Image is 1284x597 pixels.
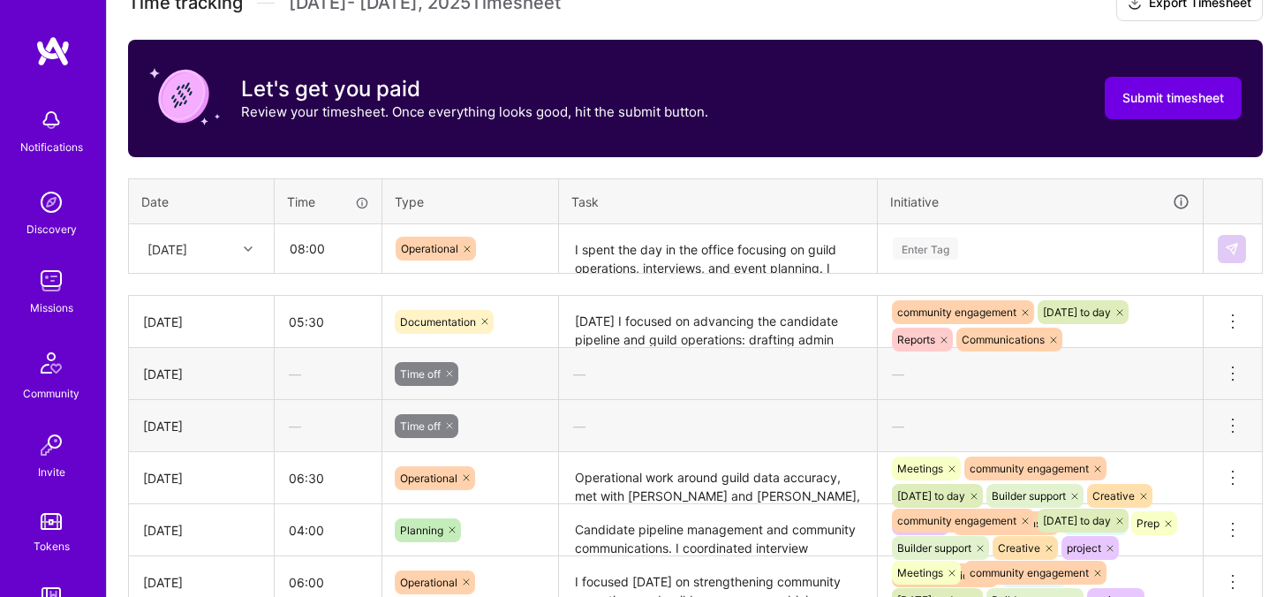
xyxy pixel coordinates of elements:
img: Community [30,342,72,384]
span: community engagement [897,514,1016,527]
textarea: Operational work around guild data accuracy, met with [PERSON_NAME] and [PERSON_NAME], and update... [561,454,875,503]
div: Enter Tag [893,235,958,262]
span: community engagement [970,462,1089,475]
span: Reports [897,333,935,346]
div: Tokens [34,537,70,555]
span: Submit timesheet [1122,89,1224,107]
div: Community [23,384,79,403]
div: — [559,403,877,450]
i: icon Chevron [244,245,253,253]
span: Planning [400,524,443,537]
span: Operational [400,472,457,485]
img: discovery [34,185,69,220]
div: Initiative [890,192,1190,212]
textarea: Candidate pipeline management and community communications. I coordinated interview scheduling an... [561,506,875,555]
span: Meetings [897,566,943,579]
div: — [559,351,877,397]
div: Missions [30,298,73,317]
span: [DATE] to day [1043,514,1111,527]
img: coin [149,61,220,132]
span: Operational [400,576,457,589]
span: Documentation [400,315,476,329]
span: Builder support [992,489,1066,503]
span: Operational [401,242,458,255]
div: [DATE] [143,469,260,487]
span: community engagement [897,306,1016,319]
span: Time off [400,367,441,381]
div: — [275,403,381,450]
div: — [878,351,1203,397]
span: [DATE] to day [1043,306,1111,319]
div: [DATE] [143,573,260,592]
div: [DATE] [147,239,187,258]
div: [DATE] [143,313,260,331]
div: [DATE] [143,417,260,435]
span: project [1067,541,1101,555]
button: Submit timesheet [1105,77,1242,119]
span: [DATE] to day [897,489,965,503]
img: Invite [34,427,69,463]
th: Task [559,178,878,224]
th: Type [382,178,559,224]
textarea: I spent the day in the office focusing on guild operations, interviews, and event planning. I joi... [561,226,875,273]
img: teamwork [34,263,69,298]
th: Date [129,178,275,224]
div: Time [287,193,369,211]
span: Communications [962,333,1045,346]
input: HH:MM [275,507,381,554]
img: logo [35,35,71,67]
div: [DATE] [143,521,260,540]
span: Time off [400,419,441,433]
div: Invite [38,463,65,481]
span: Builder support [897,541,971,555]
img: Submit [1225,242,1239,256]
div: Notifications [20,138,83,156]
div: — [275,351,381,397]
input: HH:MM [275,298,381,345]
h3: Let's get you paid [241,76,708,102]
span: Creative [998,541,1040,555]
p: Review your timesheet. Once everything looks good, hit the submit button. [241,102,708,121]
span: Meetings [897,462,943,475]
img: bell [34,102,69,138]
textarea: [DATE] I focused on advancing the candidate pipeline and guild operations: drafting admin notes, ... [561,298,875,346]
input: HH:MM [275,455,381,502]
img: tokens [41,513,62,530]
span: community engagement [970,566,1089,579]
div: [DATE] [143,365,260,383]
div: — [878,403,1203,450]
input: HH:MM [276,225,381,272]
span: Creative [1092,489,1135,503]
div: Discovery [26,220,77,238]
